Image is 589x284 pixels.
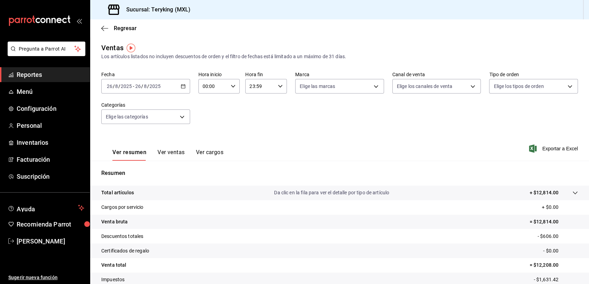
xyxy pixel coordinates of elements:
label: Tipo de orden [489,72,578,77]
p: = $12,814.00 [529,218,578,225]
span: Facturación [17,155,84,164]
span: / [118,83,120,89]
span: Menú [17,87,84,96]
p: Cargos por servicio [101,204,144,211]
button: Exportar a Excel [530,144,578,153]
span: Configuración [17,104,84,113]
span: / [141,83,143,89]
p: Descuentos totales [101,233,143,240]
label: Hora inicio [198,72,240,77]
label: Canal de venta [392,72,481,77]
input: -- [106,83,113,89]
p: - $0.00 [543,247,578,255]
p: Venta total [101,261,126,269]
div: Ventas [101,43,123,53]
div: navigation tabs [112,149,223,161]
button: open_drawer_menu [76,18,82,24]
p: Da clic en la fila para ver el detalle por tipo de artículo [274,189,389,196]
input: -- [135,83,141,89]
button: Pregunta a Parrot AI [8,42,85,56]
span: Elige los tipos de orden [494,83,544,90]
button: Ver cargos [196,149,224,161]
p: Resumen [101,169,578,177]
button: Ver resumen [112,149,146,161]
input: ---- [149,83,161,89]
label: Marca [295,72,384,77]
p: - $1,631.42 [534,276,578,283]
p: Venta bruta [101,218,128,225]
span: Inventarios [17,138,84,147]
span: / [113,83,115,89]
span: Regresar [114,25,137,32]
span: [PERSON_NAME] [17,237,84,246]
span: Elige los canales de venta [397,83,452,90]
button: Regresar [101,25,137,32]
p: Certificados de regalo [101,247,149,255]
label: Hora fin [245,72,287,77]
span: Personal [17,121,84,130]
p: Total artículos [101,189,134,196]
div: Los artículos listados no incluyen descuentos de orden y el filtro de fechas está limitado a un m... [101,53,578,60]
p: = $12,208.00 [529,261,578,269]
h3: Sucursal: Teryking (MXL) [121,6,190,14]
label: Categorías [101,103,190,107]
label: Fecha [101,72,190,77]
input: ---- [120,83,132,89]
span: Elige las categorías [106,113,148,120]
input: -- [144,83,147,89]
span: - [133,83,134,89]
p: - $606.00 [538,233,578,240]
span: Ayuda [17,204,75,212]
p: + $0.00 [542,204,578,211]
span: Sugerir nueva función [8,274,84,281]
span: Recomienda Parrot [17,220,84,229]
p: Impuestos [101,276,125,283]
span: Suscripción [17,172,84,181]
button: Ver ventas [157,149,185,161]
span: / [147,83,149,89]
input: -- [115,83,118,89]
span: Elige las marcas [300,83,335,90]
p: + $12,814.00 [529,189,558,196]
a: Pregunta a Parrot AI [5,50,85,57]
img: Tooltip marker [127,44,135,52]
span: Pregunta a Parrot AI [19,45,75,53]
span: Reportes [17,70,84,79]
